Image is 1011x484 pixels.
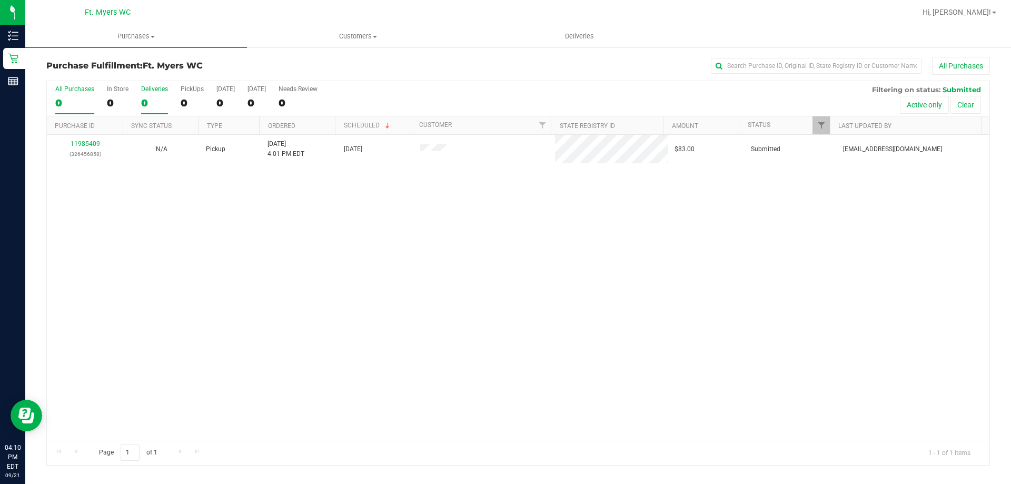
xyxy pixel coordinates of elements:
iframe: Resource center [11,400,42,431]
a: Status [748,121,770,129]
a: Amount [672,122,698,130]
span: Pickup [206,144,225,154]
span: Submitted [943,85,981,94]
a: Scheduled [344,122,392,129]
span: $83.00 [675,144,695,154]
inline-svg: Inventory [8,31,18,41]
h3: Purchase Fulfillment: [46,61,361,71]
span: Deliveries [551,32,608,41]
button: Active only [900,96,949,114]
span: Filtering on status: [872,85,940,94]
inline-svg: Retail [8,53,18,64]
p: 09/21 [5,471,21,479]
a: Ordered [268,122,295,130]
a: State Registry ID [560,122,615,130]
a: Sync Status [131,122,172,130]
div: Needs Review [279,85,318,93]
span: [DATE] 4:01 PM EDT [267,139,304,159]
div: Deliveries [141,85,168,93]
p: 04:10 PM EDT [5,443,21,471]
span: Submitted [751,144,780,154]
div: 0 [247,97,266,109]
div: 0 [107,97,128,109]
input: Search Purchase ID, Original ID, State Registry ID or Customer Name... [711,58,921,74]
span: 1 - 1 of 1 items [920,445,979,460]
a: Filter [533,116,551,134]
span: Ft. Myers WC [85,8,131,17]
span: Not Applicable [156,145,167,153]
a: Purchase ID [55,122,95,130]
div: 0 [141,97,168,109]
button: All Purchases [932,57,990,75]
a: Customers [247,25,469,47]
a: Purchases [25,25,247,47]
input: 1 [121,445,140,461]
a: Type [207,122,222,130]
div: In Store [107,85,128,93]
div: [DATE] [216,85,235,93]
inline-svg: Reports [8,76,18,86]
a: Last Updated By [838,122,891,130]
a: Filter [812,116,830,134]
div: All Purchases [55,85,94,93]
button: N/A [156,144,167,154]
div: 0 [279,97,318,109]
span: Hi, [PERSON_NAME]! [923,8,991,16]
a: Deliveries [469,25,690,47]
div: 0 [55,97,94,109]
span: Ft. Myers WC [143,61,203,71]
a: 11985409 [71,140,100,147]
span: [DATE] [344,144,362,154]
div: PickUps [181,85,204,93]
div: 0 [216,97,235,109]
div: 0 [181,97,204,109]
span: [EMAIL_ADDRESS][DOMAIN_NAME] [843,144,942,154]
span: Purchases [25,32,247,41]
span: Page of 1 [90,445,166,461]
a: Customer [419,121,452,129]
span: Customers [247,32,468,41]
p: (326456858) [53,149,117,159]
button: Clear [950,96,981,114]
div: [DATE] [247,85,266,93]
